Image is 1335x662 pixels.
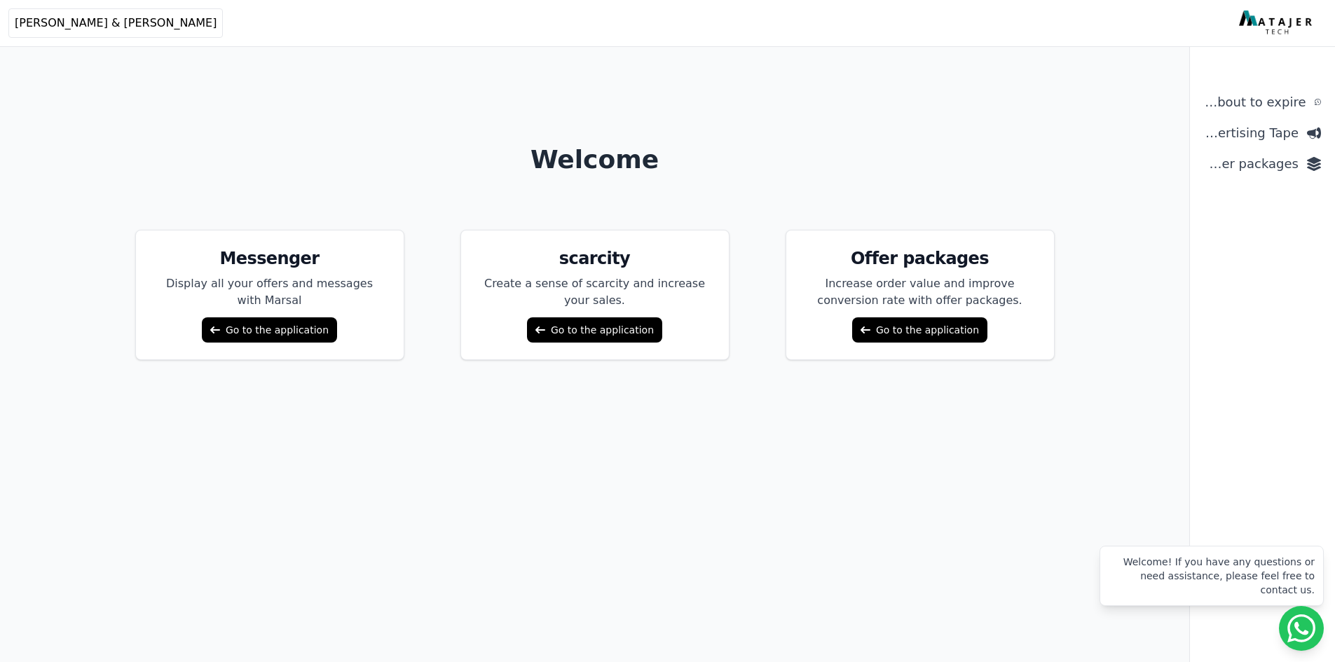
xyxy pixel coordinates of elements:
font: Increase order value and improve conversion rate with offer packages. [817,277,1022,307]
font: [PERSON_NAME] & [PERSON_NAME] [15,16,217,29]
font: Offer packages [1203,156,1299,171]
img: MatajerTech Logo [1239,11,1315,36]
font: Go to the application [226,324,329,336]
font: Welcome [530,145,659,174]
font: Marsal - Advertising Tape [1140,125,1299,140]
font: Go to the application [876,324,979,336]
a: Go to the application [527,317,662,343]
a: Go to the application [202,317,337,343]
font: Go to the application [551,324,654,336]
font: Welcome! If you have any questions or need assistance, please feel free to contact us. [1123,556,1315,595]
button: [PERSON_NAME] & [PERSON_NAME] [8,8,223,38]
font: Messenger [220,249,320,268]
a: Go to the application [852,317,987,343]
font: Offer packages [851,249,989,268]
font: scarcity [559,249,630,268]
font: Display all your offers and messages with Marsal [166,277,373,307]
font: Create a sense of scarcity and increase your sales. [484,277,705,307]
